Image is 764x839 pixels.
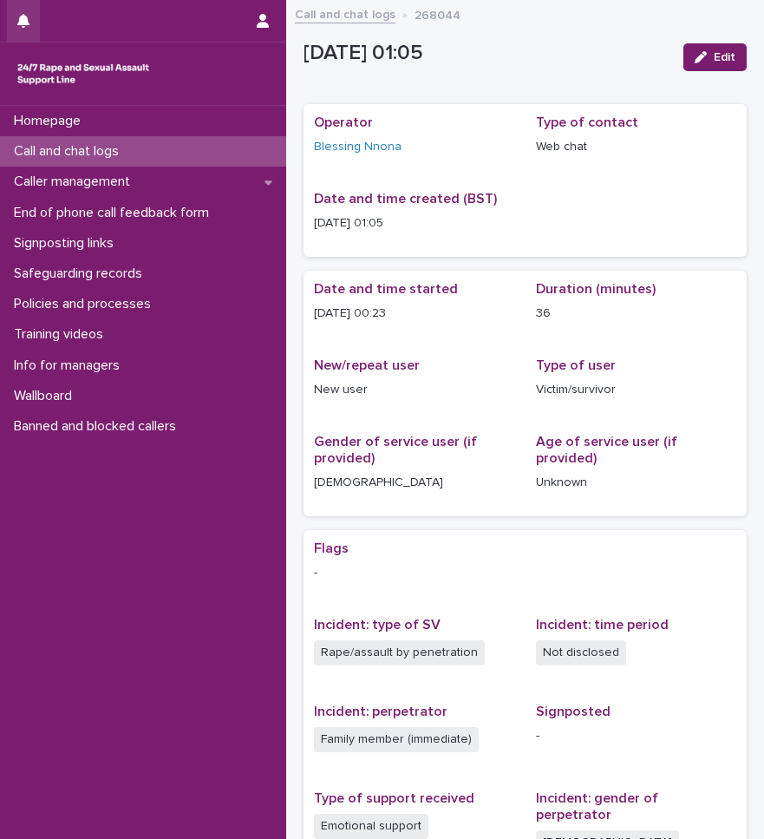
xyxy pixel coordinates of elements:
p: Web chat [536,138,737,156]
span: Type of contact [536,115,638,129]
p: Victim/survivor [536,381,737,399]
p: [DATE] 01:05 [314,214,515,233]
p: Policies and processes [7,296,165,312]
a: Blessing Nnona [314,138,402,156]
span: Signposted [536,705,611,718]
span: Type of support received [314,791,474,805]
p: 36 [536,305,737,323]
p: Signposting links [7,235,127,252]
span: Incident: perpetrator [314,705,447,718]
img: rhQMoQhaT3yELyF149Cw [14,56,153,91]
span: Duration (minutes) [536,282,656,296]
p: Unknown [536,474,737,492]
p: [DEMOGRAPHIC_DATA] [314,474,515,492]
p: 268044 [415,4,460,23]
span: Rape/assault by penetration [314,640,485,665]
p: - [536,727,737,745]
a: Call and chat logs [295,3,395,23]
span: Gender of service user (if provided) [314,435,477,465]
span: Flags [314,541,349,555]
span: Date and time created (BST) [314,192,497,206]
button: Edit [683,43,747,71]
span: Incident: type of SV [314,618,441,632]
p: Training videos [7,326,117,343]
p: [DATE] 00:23 [314,305,515,323]
span: Operator [314,115,373,129]
span: Edit [714,51,735,63]
p: Wallboard [7,388,86,404]
p: Banned and blocked callers [7,418,190,435]
span: Family member (immediate) [314,727,479,752]
span: Incident: time period [536,618,669,632]
p: Homepage [7,113,95,129]
p: End of phone call feedback form [7,205,223,221]
p: - [314,564,736,582]
span: Emotional support [314,814,428,839]
p: [DATE] 01:05 [304,41,669,66]
p: Caller management [7,174,144,190]
span: Date and time started [314,282,458,296]
span: Age of service user (if provided) [536,435,677,465]
span: Incident: gender of perpetrator [536,791,658,822]
span: Not disclosed [536,640,626,665]
p: Info for managers [7,357,134,374]
p: New user [314,381,515,399]
span: Type of user [536,358,616,372]
p: Call and chat logs [7,143,133,160]
span: New/repeat user [314,358,420,372]
p: Safeguarding records [7,265,156,282]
